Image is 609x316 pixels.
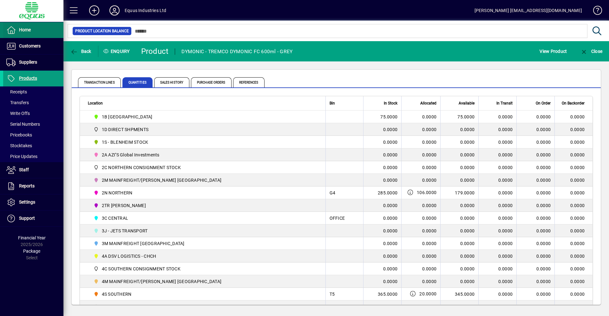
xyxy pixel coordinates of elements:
[3,211,63,226] a: Support
[363,250,401,262] td: 0.0000
[498,228,513,233] span: 0.0000
[18,235,46,240] span: Financial Year
[122,77,153,87] span: Quantities
[23,249,40,254] span: Package
[417,189,436,196] span: 106.0000
[3,140,63,151] a: Stocktakes
[98,46,136,56] div: Enquiry
[102,228,148,234] span: 3J - JETS TRANSPORT
[422,266,437,271] span: 0.0000
[536,177,551,183] span: 0.0000
[3,22,63,38] a: Home
[19,167,29,172] span: Staff
[440,161,478,174] td: 0.0000
[63,46,98,57] app-page-header-button: Back
[536,240,551,247] span: 0.0000
[422,241,437,246] span: 0.0000
[3,178,63,194] a: Reports
[554,262,593,275] td: 0.0000
[498,152,513,157] span: 0.0000
[325,186,363,199] td: G4
[536,114,551,120] span: 0.0000
[102,304,173,310] span: DAMAGED/QUARANTINED GOODS
[3,151,63,162] a: Price Updates
[554,149,593,161] td: 0.0000
[91,290,318,298] span: 4S SOUTHERN
[70,49,91,54] span: Back
[422,152,437,157] span: 0.0000
[6,132,32,137] span: Pricebooks
[498,292,513,297] span: 0.0000
[440,212,478,224] td: 0.0000
[573,46,609,57] app-page-header-button: Close enquiry
[91,303,318,311] span: DAMAGED/QUARANTINED GOODS
[3,54,63,70] a: Suppliers
[91,189,318,197] span: 2N NORTHERN
[498,304,513,309] span: 0.0000
[330,100,335,107] span: Bin
[102,164,181,171] span: 2C NORTHERN CONSIGNMENT STOCK
[75,28,129,34] span: Product Location Balance
[422,178,437,183] span: 0.0000
[498,203,513,208] span: 0.0000
[440,111,478,123] td: 75.0000
[102,126,149,133] span: 1D DIRECT SHPMENTS
[91,151,318,159] span: 2A AZI''S Global Investments
[3,194,63,210] a: Settings
[91,138,318,146] span: 1S - BLENHEIM STOCK
[440,224,478,237] td: 0.0000
[498,241,513,246] span: 0.0000
[84,5,104,16] button: Add
[78,77,121,87] span: Transaction Lines
[536,100,551,107] span: On Order
[6,143,32,148] span: Stocktakes
[554,275,593,288] td: 0.0000
[440,199,478,212] td: 0.0000
[554,111,593,123] td: 0.0000
[498,178,513,183] span: 0.0000
[554,237,593,250] td: 0.0000
[91,164,318,171] span: 2C NORTHERN CONSIGNMENT STOCK
[538,46,568,57] button: View Product
[498,190,513,195] span: 0.0000
[6,89,27,94] span: Receipts
[102,266,180,272] span: 4C SOUTHERN CONSIGNMENT STOCK
[498,165,513,170] span: 0.0000
[422,254,437,259] span: 0.0000
[440,275,478,288] td: 0.0000
[363,136,401,149] td: 0.0000
[536,291,551,297] span: 0.0000
[440,136,478,149] td: 0.0000
[363,300,401,313] td: 0.0000
[91,252,318,260] span: 4A DSV LOGISTICS - CHCH
[440,123,478,136] td: 0.0000
[536,139,551,145] span: 0.0000
[91,113,318,121] span: 1B BLENHEIM
[540,46,567,56] span: View Product
[363,212,401,224] td: 0.0000
[104,5,125,16] button: Profile
[191,77,232,87] span: Purchase Orders
[102,278,222,285] span: 4M MAINFREIGHT/[PERSON_NAME] [GEOGRAPHIC_DATA]
[440,250,478,262] td: 0.0000
[181,47,292,57] div: DYMONIC - TREMCO DYMONIC FC 600ml - GREY
[588,1,601,22] a: Knowledge Base
[422,165,437,170] span: 0.0000
[496,100,513,107] span: In Transit
[102,202,146,209] span: 2TR [PERSON_NAME]
[325,212,363,224] td: OFFICE
[440,300,478,313] td: 0.0000
[422,140,437,145] span: 0.0000
[422,304,437,309] span: 0.0000
[384,100,397,107] span: In Stock
[579,46,604,57] button: Close
[19,199,35,205] span: Settings
[102,190,133,196] span: 2N NORTHERN
[3,86,63,97] a: Receipts
[363,161,401,174] td: 0.0000
[102,177,222,183] span: 2M MAINFREIGHT/[PERSON_NAME] [GEOGRAPHIC_DATA]
[141,46,169,56] div: Product
[440,288,478,300] td: 345.0000
[419,291,436,297] span: 20.0000
[6,100,29,105] span: Transfers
